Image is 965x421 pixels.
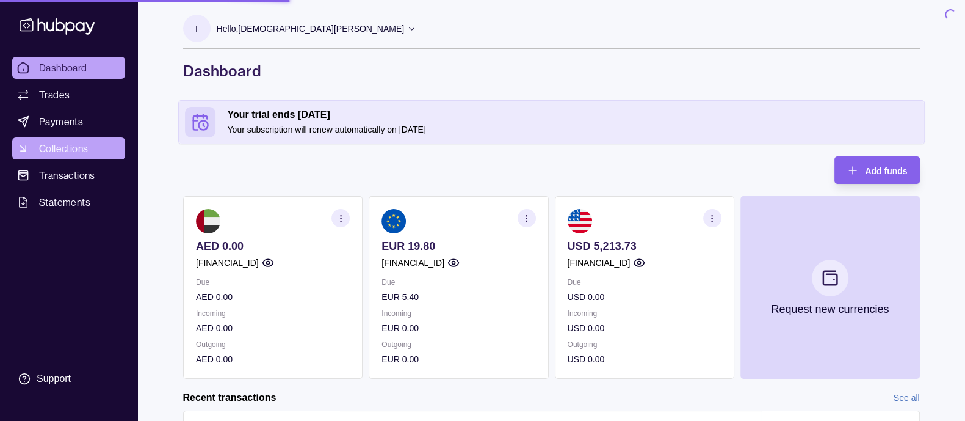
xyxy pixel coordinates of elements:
span: Statements [39,195,90,210]
p: Request new currencies [771,302,889,316]
p: Incoming [567,307,721,320]
p: AED 0.00 [196,240,350,253]
p: I [195,22,198,35]
p: AED 0.00 [196,290,350,304]
p: AED 0.00 [196,353,350,366]
a: Statements [12,191,125,213]
img: us [567,209,591,233]
a: Support [12,366,125,392]
p: AED 0.00 [196,321,350,335]
a: Transactions [12,164,125,186]
p: Outgoing [381,338,535,351]
p: Outgoing [196,338,350,351]
p: USD 5,213.73 [567,240,721,253]
a: Trades [12,84,125,106]
button: Request new currencies [740,196,919,379]
p: Due [567,276,721,289]
p: EUR 0.00 [381,353,535,366]
p: Your subscription will renew automatically on [DATE] [228,123,918,136]
h1: Dashboard [183,61,920,81]
p: USD 0.00 [567,290,721,304]
p: EUR 0.00 [381,321,535,335]
p: Due [381,276,535,289]
h2: Recent transactions [183,391,276,405]
p: USD 0.00 [567,353,721,366]
img: eu [381,209,406,233]
p: USD 0.00 [567,321,721,335]
span: Dashboard [39,60,87,75]
p: [FINANCIAL_ID] [567,256,630,269]
a: See all [894,391,920,405]
p: Hello, [DEMOGRAPHIC_DATA][PERSON_NAME] [217,22,405,35]
a: Collections [12,137,125,159]
span: Collections [39,141,88,156]
p: EUR 5.40 [381,290,535,304]
p: Due [196,276,350,289]
p: EUR 19.80 [381,240,535,253]
p: [FINANCIAL_ID] [196,256,259,269]
a: Dashboard [12,57,125,79]
span: Transactions [39,168,95,183]
h2: Your trial ends [DATE] [228,108,918,122]
p: [FINANCIAL_ID] [381,256,444,269]
div: Support [37,372,71,386]
span: Trades [39,87,70,102]
a: Payments [12,111,125,133]
p: Outgoing [567,338,721,351]
p: Incoming [196,307,350,320]
p: Incoming [381,307,535,320]
button: Add funds [834,156,919,184]
span: Add funds [865,166,907,176]
span: Payments [39,114,83,129]
img: ae [196,209,220,233]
